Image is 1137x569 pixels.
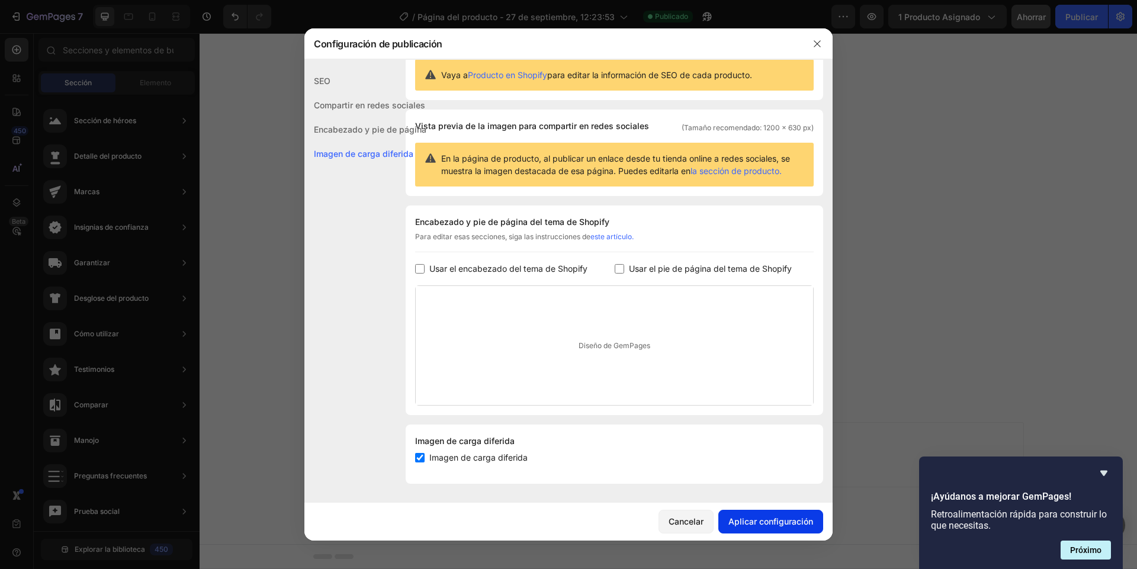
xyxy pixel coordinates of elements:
div: Add blank section [521,409,593,422]
font: ¡Ayúdanos a mejorar GemPages! [931,491,1071,502]
font: SEO [314,76,330,86]
font: Encabezado y pie de página del tema de Shopify [415,217,609,227]
font: Vista previa de la imagen para compartir en redes sociales [415,121,649,131]
font: Aplicar configuración [728,516,813,526]
span: from URL or image [433,424,496,435]
font: Encabezado y pie de página [314,124,426,134]
span: inspired by CRO experts [336,424,417,435]
div: Choose templates [341,409,413,422]
a: este artículo. [590,232,634,241]
font: Cancelar [669,516,704,526]
font: Imagen de carga diferida [314,149,413,159]
font: Próximo [1070,545,1101,555]
button: Siguiente pregunta [1061,541,1111,560]
button: Ocultar encuesta [1097,466,1111,480]
font: Para editar esas secciones, siga las instrucciones de [415,232,590,241]
font: En la página de producto, al publicar un enlace desde tu tienda online a redes sociales, se muest... [441,153,790,176]
font: Imagen de carga diferida [429,452,528,462]
font: Configuración de publicación [314,38,442,50]
font: Imagen de carga diferida [415,436,515,446]
span: then drag & drop elements [512,424,600,435]
span: Add section [441,382,497,395]
font: (Tamaño recomendado: 1200 x 630 px) [682,123,814,132]
font: Compartir en redes sociales [314,100,425,110]
button: Aplicar configuración [718,510,823,533]
font: Usar el encabezado del tema de Shopify [429,263,587,274]
font: Usar el pie de página del tema de Shopify [629,263,792,274]
h2: ¡Ayúdanos a mejorar GemPages! [931,490,1111,504]
a: Producto en Shopify [468,70,547,80]
div: Generate layout [434,409,496,422]
font: para editar la información de SEO de cada producto. [547,70,752,80]
div: ¡Ayúdanos a mejorar GemPages! [931,466,1111,560]
a: la sección de producto. [690,166,782,176]
font: Retroalimentación rápida para construir lo que necesitas. [931,509,1107,531]
img: gempages_586300180911882955-88ab467e-69a8-49eb-8134-6dd3608ce0e1.png [321,50,617,346]
button: Cancelar [659,510,714,533]
font: Diseño de GemPages [579,341,650,350]
font: Vaya a [441,70,468,80]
